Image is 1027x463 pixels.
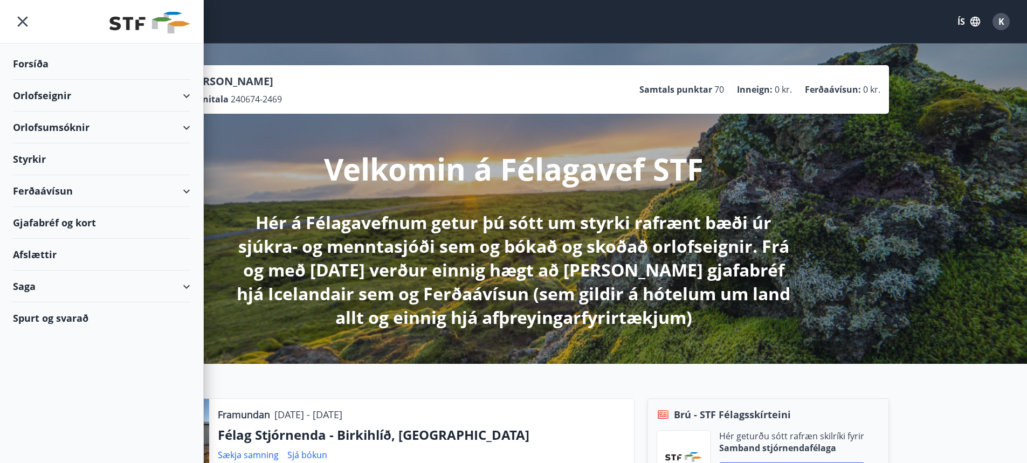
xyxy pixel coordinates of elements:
span: 0 kr. [775,84,792,95]
p: Hér á Félagavefnum getur þú sótt um styrki rafrænt bæði úr sjúkra- og menntasjóði sem og bókað og... [229,211,798,329]
p: Ferðaávísun : [805,84,861,95]
div: Orlofseignir [13,80,190,112]
button: K [988,9,1014,34]
p: Samband stjórnendafélaga [719,442,864,454]
div: Spurt og svarað [13,302,190,334]
div: Saga [13,271,190,302]
a: Sjá bókun [287,449,327,461]
span: 70 [714,84,724,95]
img: vjCaq2fThgY3EUYqSgpjEiBg6WP39ov69hlhuPVN.png [665,452,702,462]
div: Forsíða [13,48,190,80]
p: Hér geturðu sótt rafræn skilríki fyrir [719,430,864,442]
span: 0 kr. [863,84,880,95]
p: Inneign : [737,84,773,95]
p: Kennitala [186,93,229,105]
button: ÍS [952,12,986,31]
span: 240674-2469 [231,93,282,105]
div: Ferðaávísun [13,175,190,207]
span: K [998,16,1004,27]
p: Samtals punktar [639,84,712,95]
span: Brú - STF Félagsskírteini [674,407,791,421]
a: Sækja samning [218,449,279,461]
div: Styrkir [13,143,190,175]
button: menu [13,12,32,31]
div: Afslættir [13,239,190,271]
div: Gjafabréf og kort [13,207,190,239]
p: [DATE] - [DATE] [274,407,342,421]
p: Félag Stjórnenda - Birkihlíð, [GEOGRAPHIC_DATA] [218,426,625,444]
img: union_logo [109,12,190,33]
p: [PERSON_NAME] [186,74,282,89]
div: Orlofsumsóknir [13,112,190,143]
p: Velkomin á Félagavef STF [324,148,704,189]
p: Framundan [218,407,270,421]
